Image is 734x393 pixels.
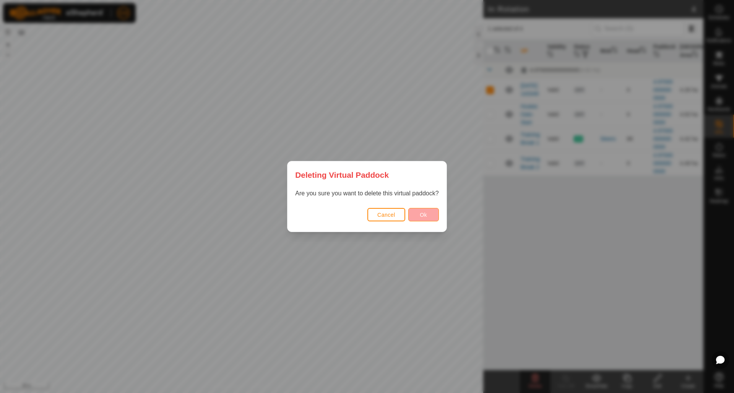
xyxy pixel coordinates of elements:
button: Cancel [367,208,405,221]
span: Deleting Virtual Paddock [295,169,389,181]
p: Are you sure you want to delete this virtual paddock? [295,189,438,198]
span: Cancel [377,212,395,218]
span: Ok [420,212,427,218]
button: Ok [408,208,439,221]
